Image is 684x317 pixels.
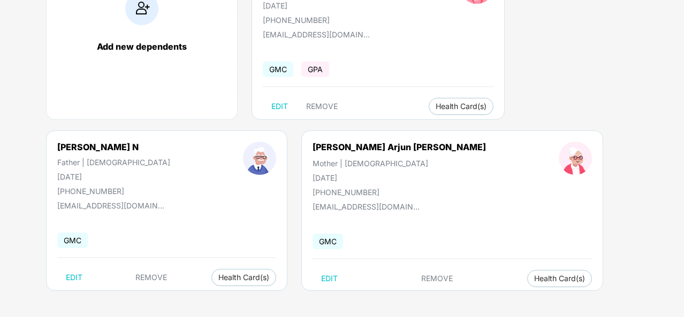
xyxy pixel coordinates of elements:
[313,270,346,287] button: EDIT
[127,269,176,286] button: REMOVE
[57,41,226,52] div: Add new dependents
[429,98,493,115] button: Health Card(s)
[263,98,297,115] button: EDIT
[57,142,170,152] div: [PERSON_NAME] N
[313,159,486,168] div: Mother | [DEMOGRAPHIC_DATA]
[421,274,453,283] span: REMOVE
[271,102,288,111] span: EDIT
[534,276,585,281] span: Health Card(s)
[57,269,91,286] button: EDIT
[263,61,293,77] span: GMC
[211,269,276,286] button: Health Card(s)
[66,273,82,282] span: EDIT
[57,158,170,167] div: Father | [DEMOGRAPHIC_DATA]
[263,30,370,39] div: [EMAIL_ADDRESS][DOMAIN_NAME]
[313,234,343,249] span: GMC
[298,98,346,115] button: REMOVE
[135,273,167,282] span: REMOVE
[57,201,164,210] div: [EMAIL_ADDRESS][DOMAIN_NAME]
[413,270,461,287] button: REMOVE
[218,275,269,280] span: Health Card(s)
[313,202,420,211] div: [EMAIL_ADDRESS][DOMAIN_NAME]
[263,16,387,25] div: [PHONE_NUMBER]
[436,104,487,109] span: Health Card(s)
[313,173,486,182] div: [DATE]
[57,187,170,196] div: [PHONE_NUMBER]
[313,188,486,197] div: [PHONE_NUMBER]
[263,1,387,10] div: [DATE]
[301,61,329,77] span: GPA
[559,142,592,175] img: profileImage
[57,233,88,248] span: GMC
[527,270,592,287] button: Health Card(s)
[321,274,338,283] span: EDIT
[313,142,486,152] div: [PERSON_NAME] Arjun [PERSON_NAME]
[57,172,170,181] div: [DATE]
[306,102,338,111] span: REMOVE
[243,142,276,175] img: profileImage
